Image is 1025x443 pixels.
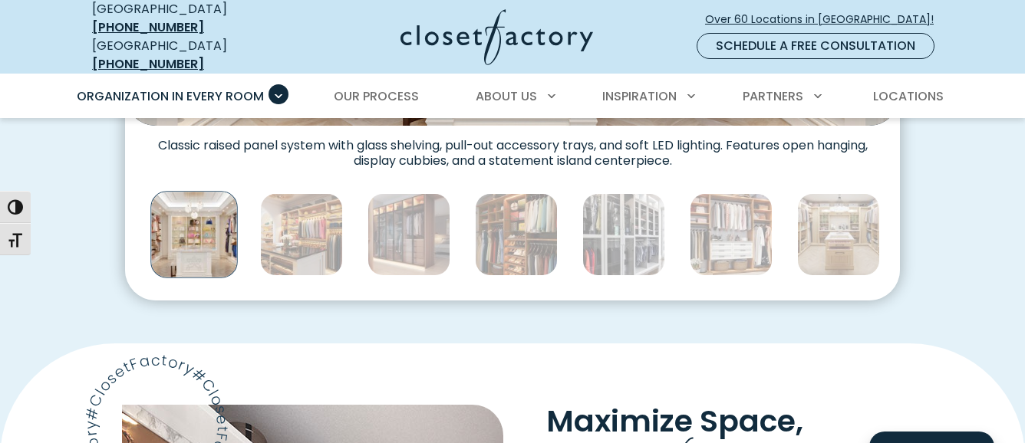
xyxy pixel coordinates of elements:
[546,400,803,442] span: Maximize Space,
[367,193,450,276] img: Luxury walk-in custom closet contemporary glass-front wardrobe system in Rocky Mountain melamine ...
[125,126,900,169] figcaption: Classic raised panel system with glass shelving, pull-out accessory trays, and soft LED lighting....
[697,33,934,59] a: Schedule a Free Consultation
[66,75,959,118] nav: Primary Menu
[705,11,946,28] span: Over 60 Locations in [GEOGRAPHIC_DATA]!
[602,87,677,105] span: Inspiration
[400,9,593,65] img: Closet Factory Logo
[150,191,237,277] img: White walk-in closet with ornate trim and crown molding, featuring glass shelving
[77,87,264,105] span: Organization in Every Room
[582,193,665,276] img: Glass-front wardrobe system in Dove Grey with integrated LED lighting, double-hang rods, and disp...
[797,193,880,276] img: Glass-top island, velvet-lined jewelry drawers, and LED wardrobe lighting. Custom cabinetry in Rh...
[260,193,343,276] img: Custom dressing room Rhapsody woodgrain system with illuminated wardrobe rods, angled shoe shelve...
[690,193,773,276] img: Reach-in closet with Two-tone system with Rustic Cherry structure and White Shaker drawer fronts....
[92,55,204,73] a: [PHONE_NUMBER]
[743,87,803,105] span: Partners
[92,18,204,36] a: [PHONE_NUMBER]
[704,6,947,33] a: Over 60 Locations in [GEOGRAPHIC_DATA]!
[475,193,558,276] img: Built-in custom closet Rustic Cherry melamine with glass shelving, angled shoe shelves, and tripl...
[476,87,537,105] span: About Us
[873,87,944,105] span: Locations
[92,37,280,74] div: [GEOGRAPHIC_DATA]
[334,87,419,105] span: Our Process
